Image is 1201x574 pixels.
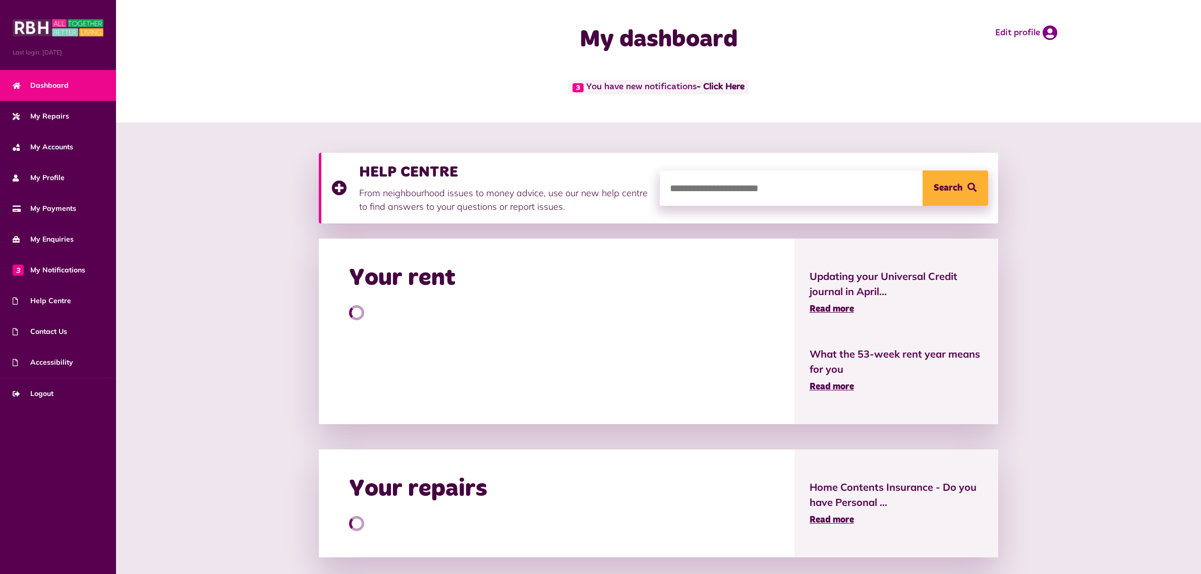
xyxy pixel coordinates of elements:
span: Read more [810,305,854,314]
span: Contact Us [13,326,67,337]
span: Accessibility [13,357,73,368]
span: Read more [810,515,854,525]
span: Search [934,170,962,206]
img: MyRBH [13,18,103,38]
h2: Your repairs [349,475,487,504]
span: Logout [13,388,53,399]
p: From neighbourhood issues to money advice, use our new help centre to find answers to your questi... [359,186,650,213]
span: Home Contents Insurance - Do you have Personal ... [810,480,983,510]
span: Dashboard [13,80,69,91]
a: Home Contents Insurance - Do you have Personal ... Read more [810,480,983,527]
span: What the 53-week rent year means for you [810,347,983,377]
h3: HELP CENTRE [359,163,650,181]
span: Last login: [DATE] [13,48,103,57]
a: - Click Here [697,83,745,92]
span: My Payments [13,203,76,214]
h2: Your rent [349,264,455,293]
span: My Accounts [13,142,73,152]
a: Edit profile [995,25,1057,40]
span: You have new notifications [568,80,749,94]
a: Updating your Universal Credit journal in April... Read more [810,269,983,316]
span: Updating your Universal Credit journal in April... [810,269,983,299]
span: My Repairs [13,111,69,122]
span: Read more [810,382,854,391]
span: My Profile [13,173,65,183]
span: My Enquiries [13,234,74,245]
h1: My dashboard [457,25,861,54]
button: Search [923,170,988,206]
span: 3 [13,264,24,275]
a: What the 53-week rent year means for you Read more [810,347,983,394]
span: 3 [573,83,584,92]
span: My Notifications [13,265,85,275]
span: Help Centre [13,296,71,306]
